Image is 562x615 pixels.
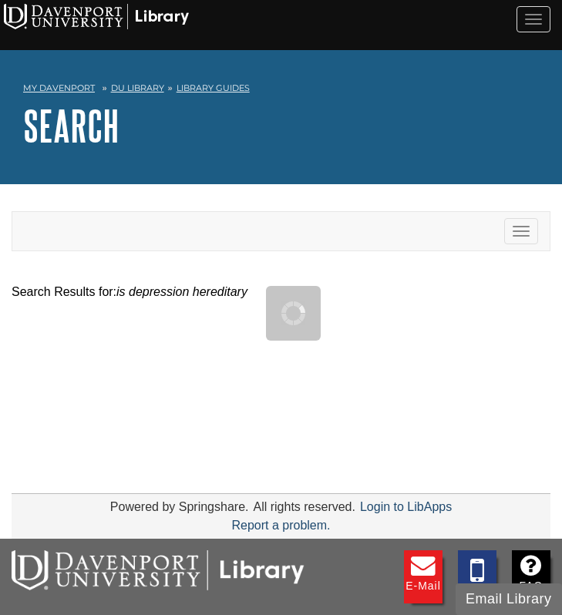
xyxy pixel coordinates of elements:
img: Davenport University Logo [4,4,189,29]
div: Powered by Springshare. [108,500,251,513]
img: Working... [281,301,305,325]
a: E-mail [404,550,443,603]
h1: Search [23,102,539,149]
button: Email Library [456,583,562,615]
a: Report a problem. [231,519,330,532]
a: My Davenport [23,82,95,95]
em: is depression hereditary [116,285,247,298]
nav: breadcrumb [23,78,539,102]
div: Search Results for: [12,283,550,301]
a: DU Library [111,82,164,93]
a: Text [458,550,496,603]
a: Library Guides [177,82,250,93]
a: FAQ [512,550,550,603]
a: Login to LibApps [360,500,452,513]
div: All rights reserved. [251,500,358,513]
img: DU Libraries [12,550,305,590]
